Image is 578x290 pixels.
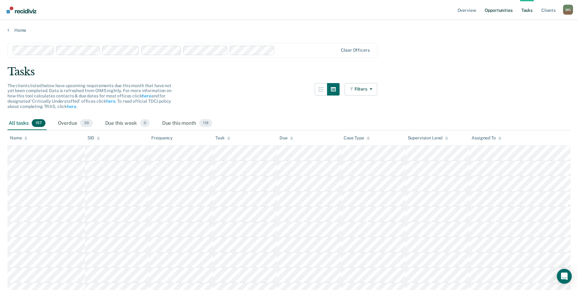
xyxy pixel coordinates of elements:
[106,99,115,104] a: here
[87,135,100,141] div: SID
[7,117,47,130] div: All tasks157
[57,117,94,130] div: Overdue39
[563,5,573,15] button: Profile dropdown button
[67,104,76,109] a: here
[472,135,501,141] div: Assigned To
[280,135,293,141] div: Due
[563,5,573,15] div: M G
[7,65,571,78] div: Tasks
[345,83,378,96] button: Filters
[199,119,212,127] span: 118
[7,83,172,109] span: The clients listed below have upcoming requirements due this month that have not yet been complet...
[10,135,27,141] div: Name
[7,27,571,33] a: Home
[341,48,369,53] div: Clear officers
[140,119,150,127] span: 0
[408,135,449,141] div: Supervision Level
[142,93,151,98] a: here
[7,7,36,13] img: Recidiviz
[32,119,45,127] span: 157
[557,269,572,284] div: Open Intercom Messenger
[215,135,230,141] div: Task
[80,119,92,127] span: 39
[104,117,151,130] div: Due this week0
[344,135,370,141] div: Case Type
[151,135,173,141] div: Frequency
[161,117,214,130] div: Due this month118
